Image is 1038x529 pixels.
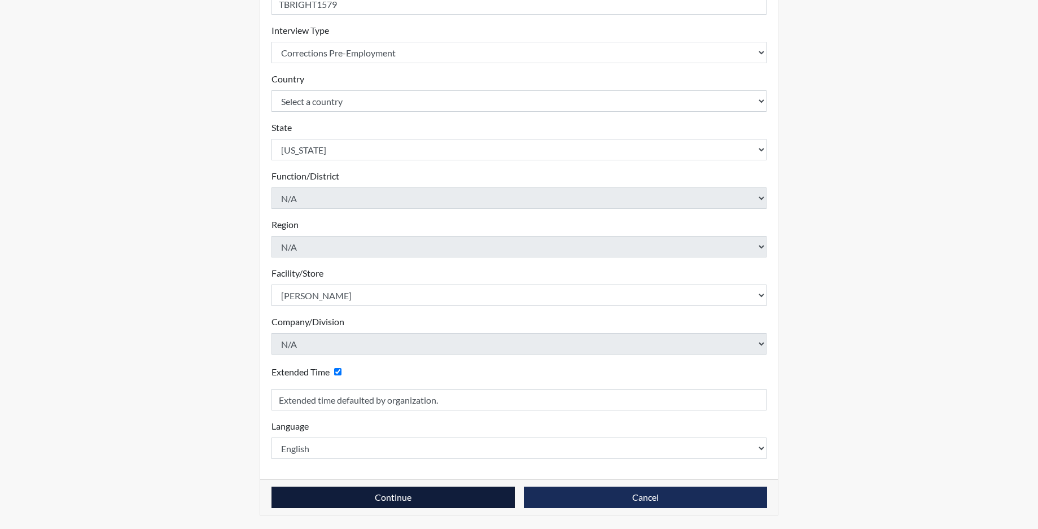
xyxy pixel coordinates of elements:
label: State [271,121,292,134]
input: Reason for Extension [271,389,767,410]
label: Region [271,218,299,231]
label: Language [271,419,309,433]
label: Company/Division [271,315,344,329]
label: Country [271,72,304,86]
button: Continue [271,487,515,508]
label: Facility/Store [271,266,323,280]
button: Cancel [524,487,767,508]
label: Extended Time [271,365,330,379]
div: Checking this box will provide the interviewee with an accomodation of extra time to answer each ... [271,364,346,380]
label: Function/District [271,169,339,183]
label: Interview Type [271,24,329,37]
